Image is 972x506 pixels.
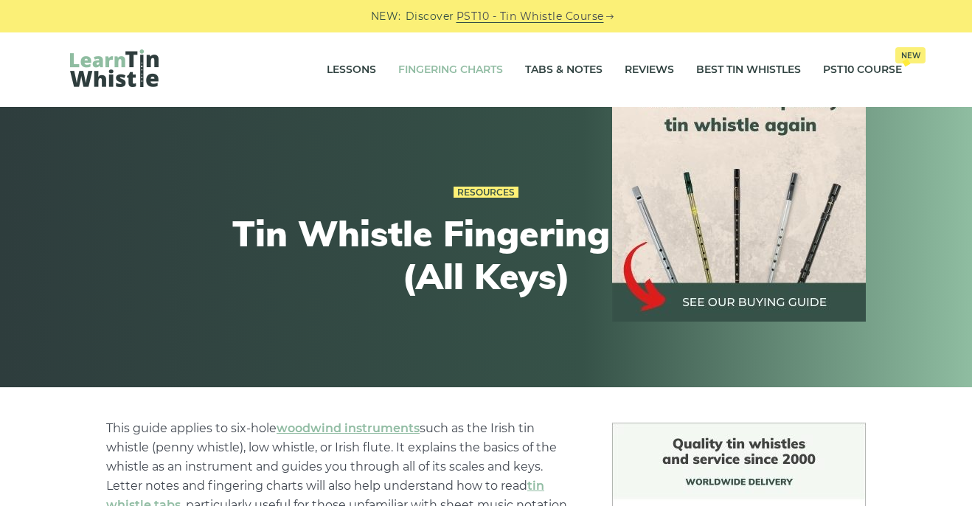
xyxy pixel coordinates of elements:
a: Lessons [327,52,376,89]
a: Resources [454,187,518,198]
a: Best Tin Whistles [696,52,801,89]
img: LearnTinWhistle.com [70,49,159,87]
a: Tabs & Notes [525,52,603,89]
h1: Tin Whistle Fingering Charts (All Keys) [215,212,757,297]
a: Fingering Charts [398,52,503,89]
span: New [895,47,926,63]
a: Reviews [625,52,674,89]
img: tin whistle buying guide [612,68,866,322]
a: PST10 CourseNew [823,52,902,89]
a: woodwind instruments [277,421,420,435]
